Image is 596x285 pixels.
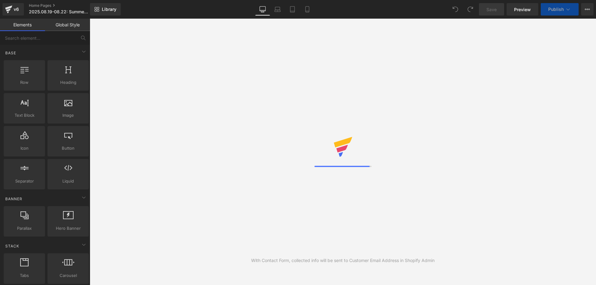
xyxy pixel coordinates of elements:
a: New Library [90,3,121,16]
span: Button [49,145,87,152]
button: More [581,3,594,16]
button: Publish [541,3,579,16]
span: Parallax [6,225,43,232]
a: Laptop [270,3,285,16]
span: Banner [5,196,23,202]
span: Icon [6,145,43,152]
span: 2025.08.19-08.22: Summer Savings Big Sale [29,9,88,14]
span: Text Block [6,112,43,119]
span: Image [49,112,87,119]
span: Stack [5,243,20,249]
span: Carousel [49,272,87,279]
span: Preview [514,6,531,13]
a: Home Pages [29,3,100,8]
div: v6 [12,5,20,13]
a: v6 [2,3,24,16]
span: Base [5,50,17,56]
span: Separator [6,178,43,184]
a: Global Style [45,19,90,31]
span: Row [6,79,43,86]
a: Tablet [285,3,300,16]
div: With Contact Form, collected info will be sent to Customer Email Address in Shopify Admin [251,257,435,264]
a: Preview [507,3,538,16]
span: Heading [49,79,87,86]
span: Library [102,7,116,12]
span: Tabs [6,272,43,279]
span: Save [486,6,497,13]
span: Publish [548,7,564,12]
span: Liquid [49,178,87,184]
a: Desktop [255,3,270,16]
a: Mobile [300,3,315,16]
span: Hero Banner [49,225,87,232]
button: Redo [464,3,476,16]
button: Undo [449,3,462,16]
